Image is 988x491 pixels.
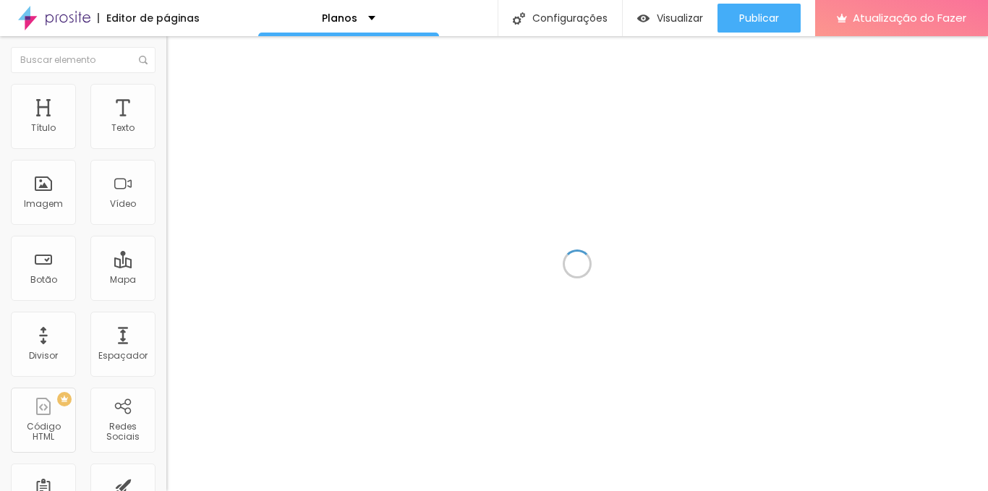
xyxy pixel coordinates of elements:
font: Editor de páginas [106,11,200,25]
font: Espaçador [98,349,148,362]
p: Planos [322,13,357,23]
font: Configurações [532,11,608,25]
font: Botão [30,273,57,286]
font: Código HTML [27,420,61,443]
font: Imagem [24,197,63,210]
button: Publicar [717,4,801,33]
font: Publicar [739,11,779,25]
img: view-1.svg [637,12,650,25]
font: Título [31,121,56,134]
input: Buscar elemento [11,47,156,73]
font: Redes Sociais [106,420,140,443]
img: Ícone [139,56,148,64]
font: Vídeo [110,197,136,210]
button: Visualizar [623,4,717,33]
font: Divisor [29,349,58,362]
font: Atualização do Fazer [853,10,966,25]
font: Texto [111,121,135,134]
img: Ícone [513,12,525,25]
font: Mapa [110,273,136,286]
font: Visualizar [657,11,703,25]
